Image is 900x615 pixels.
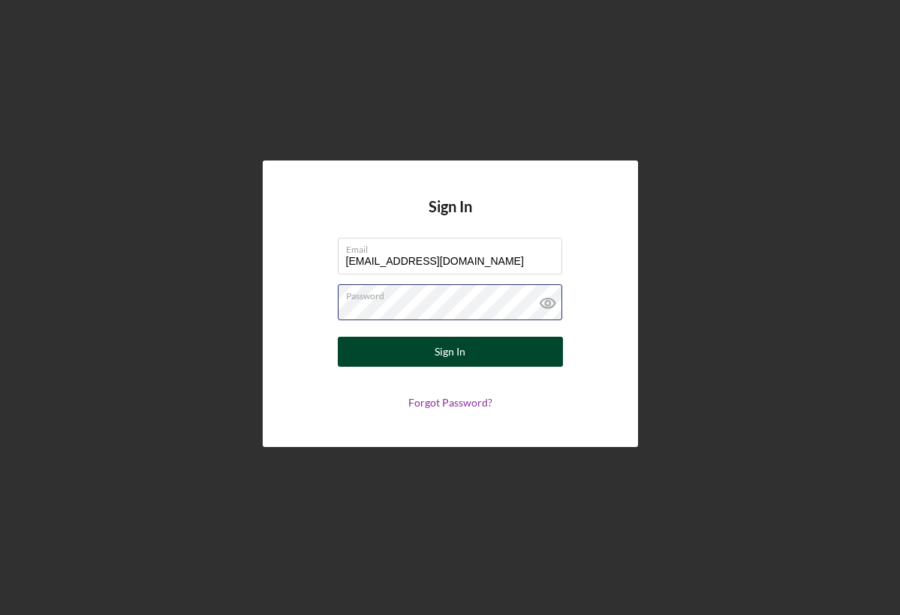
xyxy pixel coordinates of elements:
[346,285,562,301] label: Password
[338,337,563,367] button: Sign In
[435,337,465,367] div: Sign In
[346,238,562,255] label: Email
[429,198,472,238] h4: Sign In
[408,396,492,409] a: Forgot Password?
